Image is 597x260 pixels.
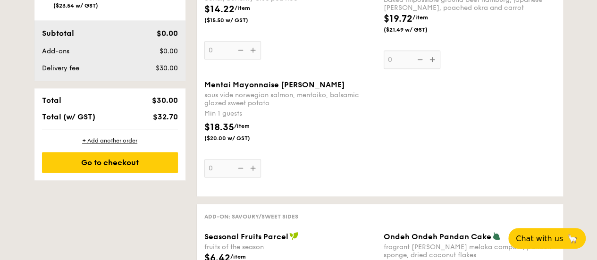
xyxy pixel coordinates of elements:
div: fruits of the season [204,243,376,251]
div: Min 1 guests [204,109,376,118]
div: sous vide norwegian salmon, mentaiko, balsamic glazed sweet potato [204,91,376,107]
span: ($15.50 w/ GST) [204,17,269,24]
span: Total [42,96,61,105]
span: $18.35 [204,122,234,133]
button: Chat with us🦙 [508,228,586,249]
span: Total (w/ GST) [42,112,95,121]
span: /item [235,5,250,11]
span: Delivery fee [42,64,79,72]
div: fragrant [PERSON_NAME] melaka compote, pandan sponge, dried coconut flakes [384,243,555,259]
span: /item [234,123,250,129]
span: Ondeh Ondeh Pandan Cake [384,232,491,241]
span: $0.00 [156,29,177,38]
span: $30.00 [155,64,177,72]
img: icon-vegan.f8ff3823.svg [289,232,299,240]
span: $14.22 [204,4,235,15]
span: /item [230,253,246,260]
span: Add-ons [42,47,69,55]
div: Go to checkout [42,152,178,173]
span: /item [412,14,428,21]
span: Add-on: Savoury/Sweet Sides [204,213,298,220]
img: icon-vegetarian.fe4039eb.svg [492,232,501,240]
span: Seasonal Fruits Parcel [204,232,288,241]
span: Subtotal [42,29,74,38]
span: Chat with us [516,234,563,243]
span: $19.72 [384,13,412,25]
span: $32.70 [152,112,177,121]
span: $30.00 [151,96,177,105]
span: 🦙 [567,233,578,244]
span: $0.00 [159,47,177,55]
div: + Add another order [42,137,178,144]
span: ($20.00 w/ GST) [204,134,269,142]
span: Mentai Mayonnaise [PERSON_NAME] [204,80,345,89]
span: ($21.49 w/ GST) [384,26,448,34]
span: ($23.54 w/ GST) [53,2,98,9]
